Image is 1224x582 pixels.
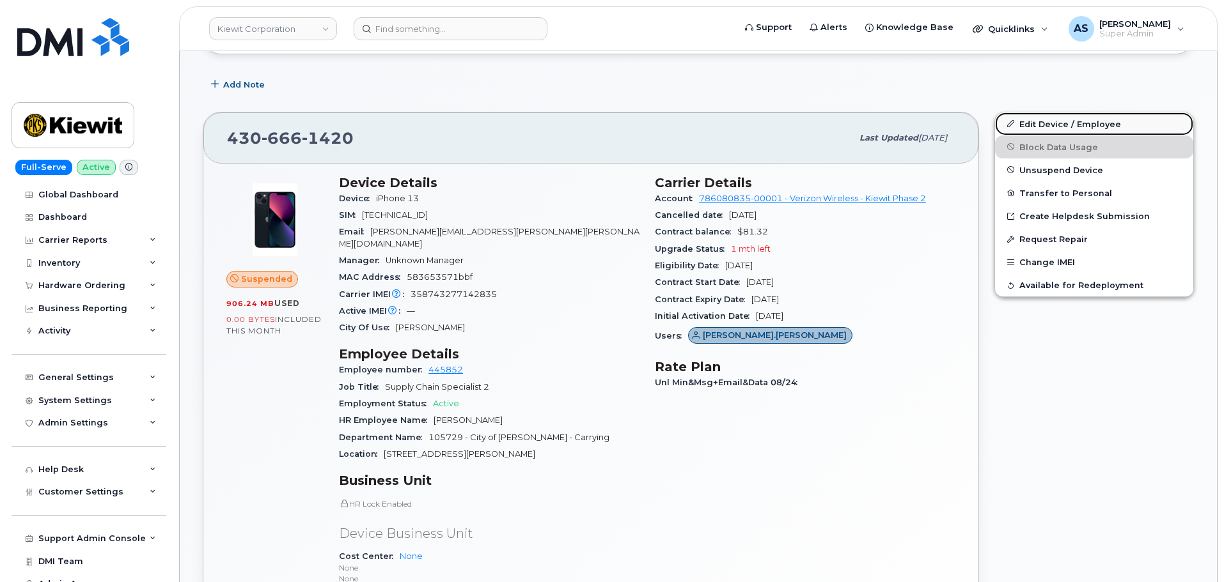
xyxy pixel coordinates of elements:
button: Change IMEI [995,250,1193,273]
h3: Employee Details [339,346,639,362]
iframe: Messenger Launcher [1168,526,1214,572]
span: 906.24 MB [226,299,274,308]
span: [PERSON_NAME] [434,415,503,425]
span: Eligibility Date [655,261,725,270]
span: [DATE] [729,210,757,220]
a: Knowledge Base [856,15,962,40]
span: [DATE] [756,311,783,321]
span: 1420 [302,128,354,148]
a: 786080835-00001 - Verizon Wireless - Kiewit Phase 2 [699,194,926,203]
span: Active [433,399,459,408]
span: Cancelled date [655,210,729,220]
button: Unsuspend Device [995,158,1193,181]
a: Create Helpdesk Submission [995,204,1193,227]
span: Upgrade Status [655,244,731,254]
span: Initial Activation Date [655,311,756,321]
a: Support [736,15,801,40]
div: Alexander Strull [1060,16,1193,42]
a: Edit Device / Employee [995,112,1193,135]
span: Contract balance [655,227,737,236]
span: MAC Address [339,272,407,282]
span: Active IMEI [339,306,407,316]
p: Device Business Unit [339,525,639,543]
span: Alerts [820,21,847,34]
a: 445852 [428,365,463,374]
span: [DATE] [725,261,753,270]
span: Unl Min&Msg+Email&Data 08/24 [655,378,804,387]
span: Device [339,194,376,203]
span: Quicklinks [988,24,1035,34]
a: Alerts [801,15,856,40]
h3: Rate Plan [655,359,955,374]
span: [DATE] [746,277,774,287]
span: included this month [226,314,322,335]
span: 666 [262,128,302,148]
span: Contract Start Date [655,277,746,287]
span: Department Name [339,433,428,442]
span: Contract Expiry Date [655,295,751,304]
button: Transfer to Personal [995,181,1193,204]
span: AS [1074,21,1088,36]
span: [STREET_ADDRESS][PERSON_NAME] [384,449,535,459]
span: Support [756,21,792,34]
span: Add Note [223,79,265,91]
span: Super Admin [1099,29,1171,39]
span: [TECHNICAL_ID] [362,210,428,220]
span: Carrier IMEI [339,289,411,299]
span: 358743277142835 [411,289,497,299]
div: Quicklinks [964,16,1057,42]
span: Knowledge Base [876,21,953,34]
img: image20231002-3703462-1ig824h.jpeg [237,181,313,258]
span: Account [655,194,699,203]
p: None [339,562,639,573]
span: Email [339,227,370,236]
button: Block Data Usage [995,135,1193,158]
span: [PERSON_NAME][EMAIL_ADDRESS][PERSON_NAME][PERSON_NAME][DOMAIN_NAME] [339,227,639,248]
span: 583653571bbf [407,272,473,282]
button: Add Note [203,73,276,96]
span: Manager [339,256,386,265]
span: City Of Use [339,323,396,332]
span: [PERSON_NAME].[PERSON_NAME] [703,329,847,341]
h3: Business Unit [339,473,639,488]
span: Unknown Manager [386,256,464,265]
span: Supply Chain Specialist 2 [385,382,489,392]
a: [PERSON_NAME].[PERSON_NAME] [688,331,852,341]
span: — [407,306,415,316]
span: Available for Redeployment [1019,280,1143,290]
span: [PERSON_NAME] [1099,19,1171,29]
a: None [400,551,423,561]
span: Employment Status [339,399,433,408]
span: Location [339,449,384,459]
button: Request Repair [995,227,1193,250]
span: 430 [227,128,354,148]
span: 105729 - City of [PERSON_NAME] - Carrying [428,433,609,442]
span: $81.32 [737,227,768,236]
a: Kiewit Corporation [209,17,337,40]
button: Available for Redeployment [995,273,1193,296]
span: Suspended [241,273,292,285]
span: Job Title [339,382,385,392]
span: Users [655,331,688,341]
span: Unsuspend Device [1019,165,1103,174]
input: Find something... [354,17,547,40]
span: Last updated [859,133,918,142]
h3: Device Details [339,175,639,190]
span: [PERSON_NAME] [396,323,465,332]
span: [DATE] [751,295,779,304]
span: Employee number [339,365,428,374]
span: [DATE] [918,133,947,142]
span: HR Employee Name [339,415,434,425]
span: used [274,298,300,308]
span: iPhone 13 [376,194,419,203]
span: 0.00 Bytes [226,315,275,324]
span: SIM [339,210,362,220]
p: HR Lock Enabled [339,498,639,509]
span: 1 mth left [731,244,771,254]
h3: Carrier Details [655,175,955,190]
span: Cost Center [339,551,400,561]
